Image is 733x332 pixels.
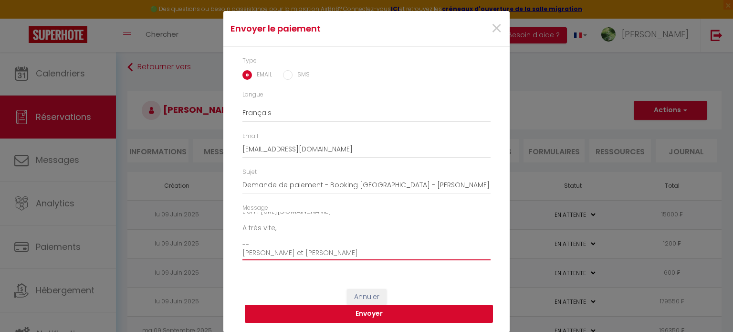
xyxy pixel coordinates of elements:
label: Email [242,132,258,141]
label: EMAIL [252,70,272,81]
span: × [491,14,503,43]
button: Annuler [347,289,387,305]
h4: Envoyer le paiement [230,22,408,35]
label: Message [242,203,268,213]
label: Type [242,56,257,65]
label: SMS [293,70,310,81]
button: Envoyer [245,305,493,323]
label: Sujet [242,168,257,177]
label: Langue [242,90,263,99]
button: Ouvrir le widget de chat LiveChat [8,4,36,32]
button: Close [491,19,503,39]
